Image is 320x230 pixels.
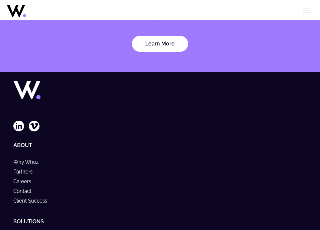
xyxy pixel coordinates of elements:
a: Client Success [13,198,53,204]
iframe: Chatbot [276,186,311,221]
a: Partners [13,169,38,175]
a: Contact [13,188,37,194]
h5: Solutions [13,218,307,225]
a: Learn More [132,36,188,52]
button: Toggle menu [300,3,313,17]
a: Careers [13,179,37,184]
h5: About [13,142,307,148]
a: Why Whoz [13,159,45,165]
